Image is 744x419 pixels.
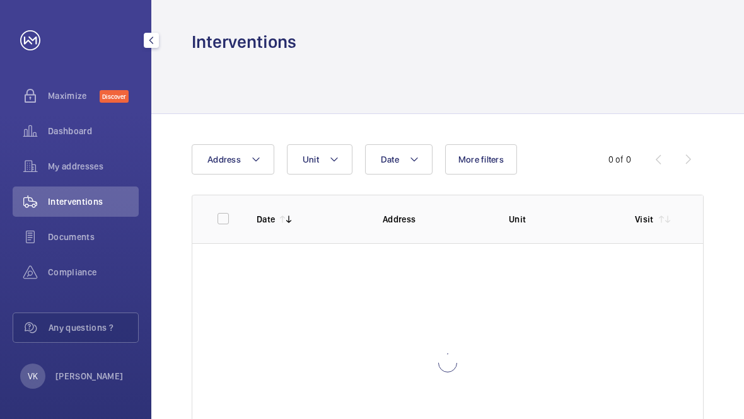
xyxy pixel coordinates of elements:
span: Unit [303,154,319,164]
span: Maximize [48,89,100,102]
button: More filters [445,144,517,175]
span: My addresses [48,160,139,173]
button: Unit [287,144,352,175]
span: Dashboard [48,125,139,137]
p: Address [383,213,489,226]
p: [PERSON_NAME] [55,370,124,382]
span: Discover [100,90,129,103]
p: Visit [635,213,654,226]
button: Address [192,144,274,175]
p: Unit [509,213,615,226]
p: VK [28,370,38,382]
p: Date [257,213,275,226]
button: Date [365,144,433,175]
span: Any questions ? [49,321,138,334]
span: Address [207,154,241,164]
h1: Interventions [192,30,296,54]
span: Documents [48,231,139,243]
span: Date [381,154,399,164]
span: More filters [458,154,504,164]
span: Compliance [48,266,139,278]
div: 0 of 0 [608,153,631,166]
span: Interventions [48,195,139,208]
